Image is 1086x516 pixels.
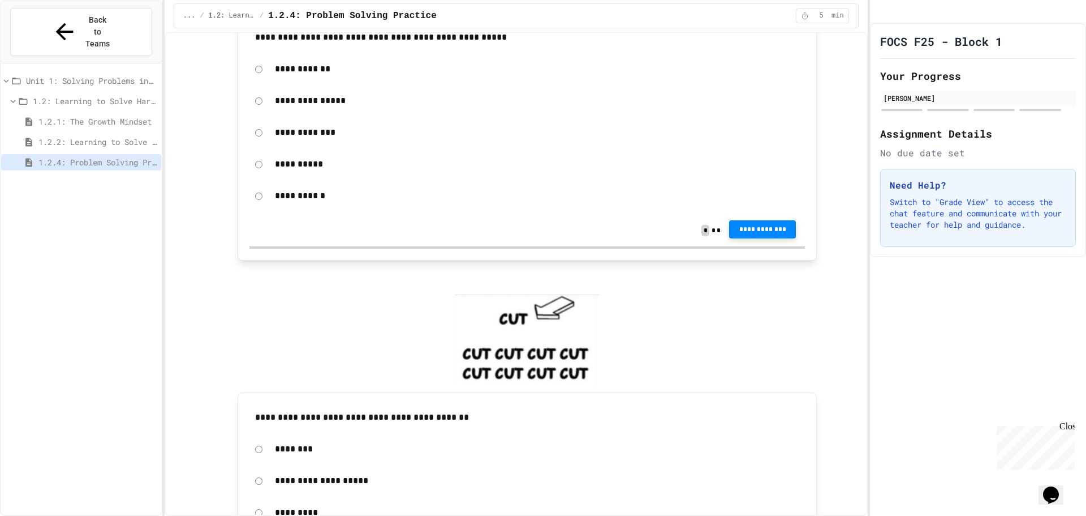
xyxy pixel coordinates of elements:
h2: Your Progress [880,68,1076,84]
span: ... [183,11,196,20]
span: / [260,11,264,20]
span: 5 [812,11,830,20]
h3: Need Help? [890,178,1066,192]
span: 1.2.2: Learning to Solve Hard Problems [38,136,157,148]
span: min [831,11,844,20]
span: 1.2.4: Problem Solving Practice [268,9,437,23]
span: 1.2.1: The Growth Mindset [38,116,157,127]
p: Switch to "Grade View" to access the chat feature and communicate with your teacher for help and ... [890,197,1066,231]
span: 1.2: Learning to Solve Hard Problems [209,11,255,20]
span: / [200,11,204,20]
span: Back to Teams [84,14,111,50]
div: No due date set [880,146,1076,160]
iframe: chat widget [992,421,1075,470]
span: Unit 1: Solving Problems in Computer Science [26,75,157,87]
span: 1.2.4: Problem Solving Practice [38,156,157,168]
h1: FOCS F25 - Block 1 [880,33,1002,49]
iframe: chat widget [1038,471,1075,505]
h2: Assignment Details [880,126,1076,142]
span: 1.2: Learning to Solve Hard Problems [33,95,157,107]
div: Chat with us now!Close [5,5,78,72]
button: Back to Teams [10,8,152,56]
div: [PERSON_NAME] [884,93,1072,103]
